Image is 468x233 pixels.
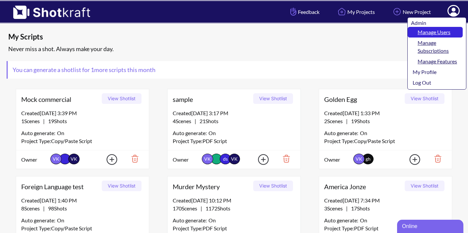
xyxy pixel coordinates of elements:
[289,8,320,16] span: Feedback
[336,6,347,17] img: Home Icon
[21,196,144,204] div: Created [DATE] 1:40 PM
[173,216,208,224] span: Auto generate:
[324,224,447,232] div: Project Type: PDF Script
[173,182,251,192] span: Murder Mystery
[272,153,295,164] img: Trash Icon
[173,205,201,211] span: 170 Scenes
[202,205,230,211] span: 1172 Shots
[57,129,64,137] span: On
[408,56,463,67] a: Manage Features
[253,181,293,191] button: View Shotlist
[405,181,444,191] button: View Shotlist
[360,129,367,137] span: On
[8,61,160,79] span: You can generate a shotlist for
[21,129,57,137] span: Auto generate:
[96,152,119,167] img: Add Icon
[324,129,360,137] span: Auto generate:
[208,216,216,224] span: On
[253,93,293,104] button: View Shotlist
[324,196,447,204] div: Created [DATE] 7:34 PM
[248,152,271,167] img: Add Icon
[21,118,43,124] span: 1 Scenes
[173,129,208,137] span: Auto generate:
[424,153,447,164] img: Trash Icon
[386,3,436,21] a: New Project
[348,205,370,211] span: 17 Shots
[8,32,349,42] span: My Scripts
[21,204,67,212] span: |
[50,154,62,164] span: VK
[45,118,67,124] span: 19 Shots
[173,94,251,104] span: sample
[7,43,465,54] div: Never miss a shot. Always make your day.
[21,94,99,104] span: Mock commercial
[21,216,57,224] span: Auto generate:
[391,6,403,17] img: Add Icon
[202,154,213,164] span: VK
[324,182,402,192] span: America Jonze
[90,66,155,73] span: 1 more scripts this month
[57,216,64,224] span: On
[324,117,370,125] span: |
[324,156,352,164] span: Owner
[324,118,346,124] span: 2 Scenes
[324,94,402,104] span: Golden Egg
[21,224,144,232] div: Project Type: Copy/Paste Script
[196,118,218,124] span: 21 Shots
[220,154,231,164] span: ds
[324,137,447,145] div: Project Type: Copy/Paste Script
[408,27,463,38] a: Manage Users
[208,129,216,137] span: On
[324,109,447,117] div: Created [DATE] 1:33 PM
[21,137,144,145] div: Project Type: Copy/Paste Script
[102,93,142,104] button: View Shotlist
[173,204,230,212] span: |
[173,196,295,204] div: Created [DATE] 10:12 PM
[21,156,49,164] span: Owner
[173,224,295,232] div: Project Type: PDF Script
[173,156,200,164] span: Owner
[21,109,144,117] div: Created [DATE] 3:39 PM
[229,154,240,164] span: VK
[360,216,367,224] span: On
[411,19,463,27] div: Admin
[408,67,463,77] a: My Profile
[173,118,195,124] span: 4 Scenes
[68,154,80,164] span: VK
[405,93,444,104] button: View Shotlist
[102,181,142,191] button: View Shotlist
[408,77,463,88] a: Log Out
[366,156,371,162] span: gh
[399,152,422,167] img: Add Icon
[121,153,144,164] img: Trash Icon
[353,154,365,164] span: VK
[173,137,295,145] div: Project Type: PDF Script
[45,205,67,211] span: 98 Shots
[348,118,370,124] span: 19 Shots
[21,117,67,125] span: |
[21,205,43,211] span: 8 Scenes
[324,204,370,212] span: |
[397,218,465,233] iframe: chat widget
[21,182,99,192] span: Foreign Language test
[408,38,463,56] a: Manage Subscriptions
[331,3,380,21] a: My Projects
[324,216,360,224] span: Auto generate:
[173,109,295,117] div: Created [DATE] 3:17 PM
[324,205,346,211] span: 3 Scenes
[289,6,298,17] img: Hand Icon
[173,117,218,125] span: |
